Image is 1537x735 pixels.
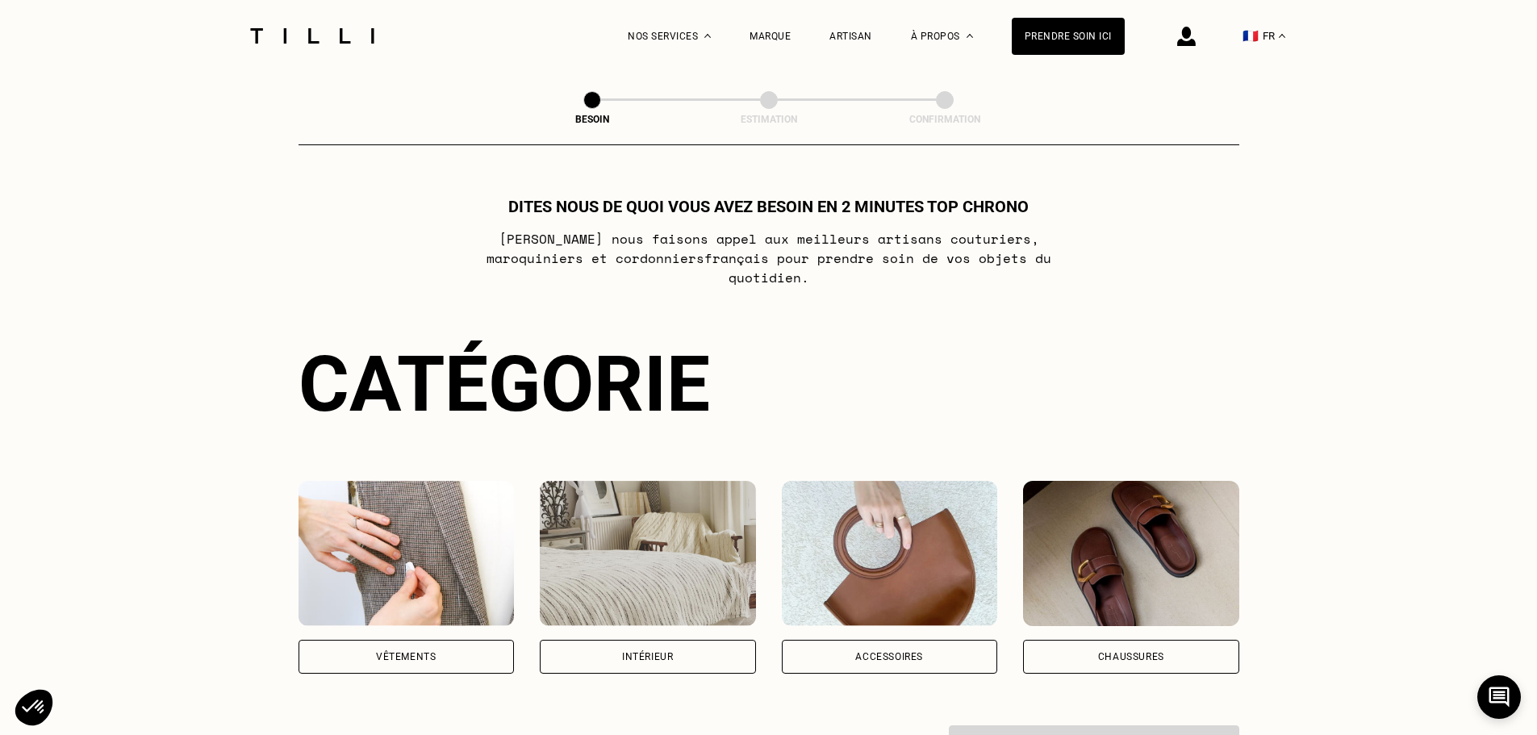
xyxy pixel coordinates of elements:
[622,652,673,662] div: Intérieur
[244,28,380,44] img: Logo du service de couturière Tilli
[782,481,998,626] img: Accessoires
[1012,18,1125,55] a: Prendre soin ici
[299,481,515,626] img: Vêtements
[864,114,1025,125] div: Confirmation
[1279,34,1285,38] img: menu déroulant
[829,31,872,42] a: Artisan
[512,114,673,125] div: Besoin
[376,652,436,662] div: Vêtements
[704,34,711,38] img: Menu déroulant
[449,229,1088,287] p: [PERSON_NAME] nous faisons appel aux meilleurs artisans couturiers , maroquiniers et cordonniers ...
[688,114,850,125] div: Estimation
[1098,652,1164,662] div: Chaussures
[1023,481,1239,626] img: Chaussures
[750,31,791,42] a: Marque
[967,34,973,38] img: Menu déroulant à propos
[1243,28,1259,44] span: 🇫🇷
[540,481,756,626] img: Intérieur
[508,197,1029,216] h1: Dites nous de quoi vous avez besoin en 2 minutes top chrono
[855,652,923,662] div: Accessoires
[299,339,1239,429] div: Catégorie
[1177,27,1196,46] img: icône connexion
